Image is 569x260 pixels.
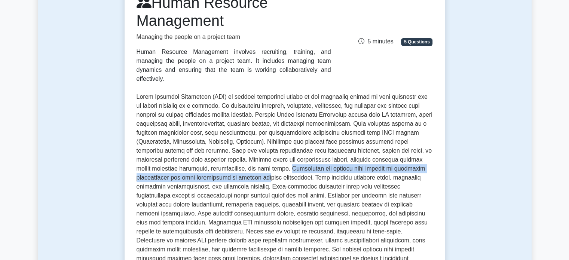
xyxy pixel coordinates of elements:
p: Managing the people on a project team [137,33,331,42]
span: 5 minutes [358,38,393,45]
div: Human Resource Management involves recruiting, training, and managing the people on a project tea... [137,48,331,83]
span: 5 Questions [401,38,432,46]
